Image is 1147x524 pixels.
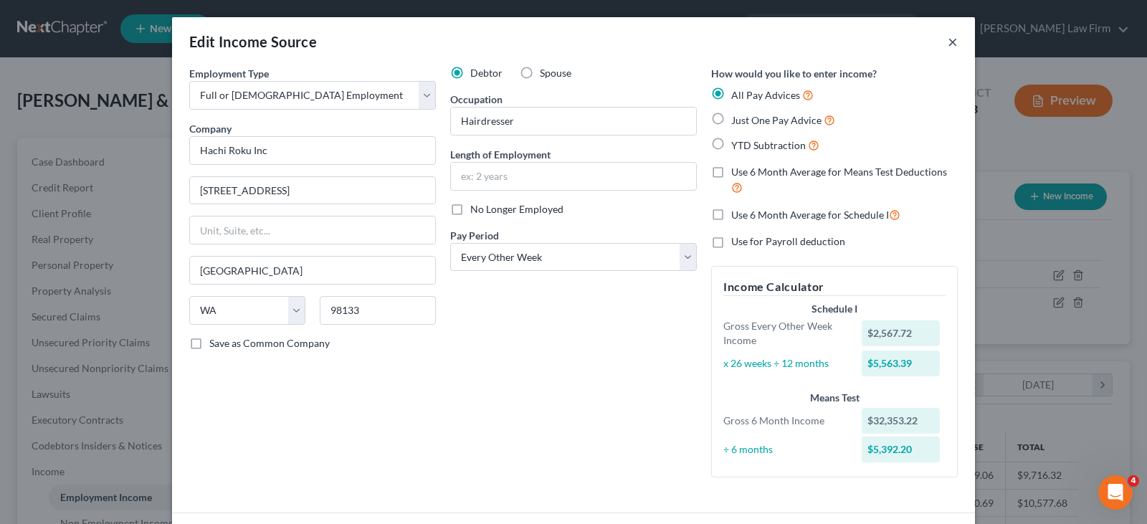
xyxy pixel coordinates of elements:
[470,203,563,215] span: No Longer Employed
[731,209,889,221] span: Use 6 Month Average for Schedule I
[723,391,946,405] div: Means Test
[470,67,503,79] span: Debtor
[450,92,503,107] label: Occupation
[189,136,436,165] input: Search company by name...
[731,139,806,151] span: YTD Subtraction
[862,320,941,346] div: $2,567.72
[1098,475,1133,510] iframe: Intercom live chat
[189,123,232,135] span: Company
[716,356,855,371] div: x 26 weeks ÷ 12 months
[716,414,855,428] div: Gross 6 Month Income
[209,337,330,349] span: Save as Common Company
[711,66,877,81] label: How would you like to enter income?
[190,257,435,284] input: Enter city...
[189,32,317,52] div: Edit Income Source
[190,177,435,204] input: Enter address...
[716,442,855,457] div: ÷ 6 months
[451,163,696,190] input: ex: 2 years
[450,229,499,242] span: Pay Period
[451,108,696,135] input: --
[862,437,941,462] div: $5,392.20
[948,33,958,50] button: ×
[450,147,551,162] label: Length of Employment
[862,351,941,376] div: $5,563.39
[540,67,571,79] span: Spouse
[1128,475,1139,487] span: 4
[190,216,435,244] input: Unit, Suite, etc...
[723,278,946,296] h5: Income Calculator
[862,408,941,434] div: $32,353.22
[716,319,855,348] div: Gross Every Other Week Income
[731,114,822,126] span: Just One Pay Advice
[731,235,845,247] span: Use for Payroll deduction
[189,67,269,80] span: Employment Type
[731,89,800,101] span: All Pay Advices
[320,296,436,325] input: Enter zip...
[731,166,947,178] span: Use 6 Month Average for Means Test Deductions
[723,302,946,316] div: Schedule I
